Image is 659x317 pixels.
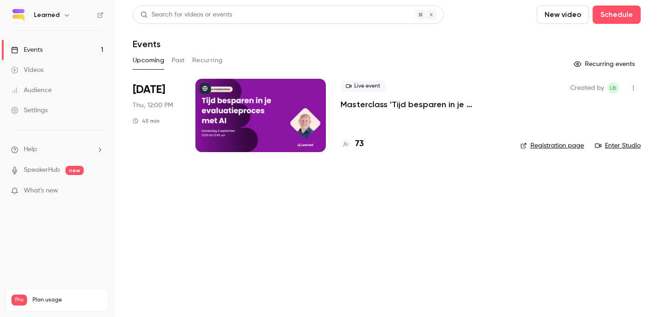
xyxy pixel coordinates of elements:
span: new [65,166,84,175]
div: Search for videos or events [140,10,232,20]
span: [DATE] [133,82,165,97]
span: Thu, 12:00 PM [133,101,173,110]
button: New video [537,5,589,24]
h4: 73 [355,138,364,150]
div: Settings [11,106,48,115]
a: Masterclass 'Tijd besparen in je evaluatieproces met AI' [340,99,506,110]
h1: Events [133,38,161,49]
div: Videos [11,66,43,75]
a: Enter Studio [595,141,641,150]
button: Upcoming [133,53,164,68]
span: What's new [24,186,58,196]
a: 73 [340,138,364,150]
button: Recurring events [570,57,641,71]
span: Help [24,145,37,154]
span: Pro [11,295,27,306]
div: 45 min [133,117,160,125]
span: Live event [340,81,386,92]
li: help-dropdown-opener [11,145,103,154]
button: Past [172,53,185,68]
div: Sep 4 Thu, 12:00 PM (Europe/Amsterdam) [133,79,181,152]
img: Learned [11,8,26,22]
h6: Learned [34,11,59,20]
span: Created by [570,82,604,93]
div: Events [11,45,43,55]
div: Audience [11,86,52,95]
button: Schedule [593,5,641,24]
a: Registration page [520,141,584,150]
iframe: Noticeable Trigger [92,187,103,195]
span: Plan usage [32,296,103,304]
span: Lisanne Buisman [608,82,619,93]
a: SpeakerHub [24,165,60,175]
span: LB [610,82,616,93]
button: Recurring [192,53,223,68]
